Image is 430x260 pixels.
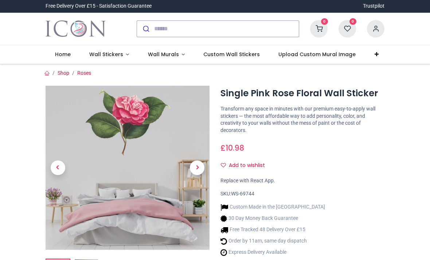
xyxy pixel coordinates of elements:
span: £ [220,143,244,153]
li: 30 Day Money Back Guarantee [220,215,325,222]
li: Custom Made in the [GEOGRAPHIC_DATA] [220,203,325,211]
a: Roses [77,70,91,76]
span: Wall Murals [148,51,179,58]
a: Shop [58,70,69,76]
a: Next [185,110,210,225]
img: Single Pink Rose Floral Wall Sticker [46,86,210,250]
p: Transform any space in minutes with our premium easy-to-apply wall stickers — the most affordable... [220,105,384,134]
li: Free Tracked 48 Delivery Over £15 [220,226,325,234]
h1: Single Pink Rose Floral Wall Sticker [220,87,384,100]
button: Add to wishlistAdd to wishlist [220,159,271,172]
i: Add to wishlist [221,163,226,168]
button: Submit [137,21,154,37]
span: 10.98 [226,143,244,153]
img: Icon Wall Stickers [46,19,106,39]
span: Upload Custom Mural Image [278,51,356,58]
span: Custom Wall Stickers [203,51,260,58]
div: Replace with React App. [220,177,384,185]
span: Previous [51,160,65,175]
a: Previous [46,110,70,225]
div: Free Delivery Over £15 - Satisfaction Guarantee [46,3,152,10]
a: Wall Stickers [80,45,138,64]
a: 0 [339,25,356,31]
sup: 0 [349,18,356,25]
div: SKU: [220,190,384,198]
a: Trustpilot [363,3,384,10]
span: Home [55,51,71,58]
li: Express Delivery Available [220,249,325,256]
span: Next [190,160,204,175]
span: Wall Stickers [89,51,123,58]
a: Wall Murals [138,45,194,64]
a: 0 [310,25,328,31]
a: Logo of Icon Wall Stickers [46,19,106,39]
span: WS-69744 [231,191,254,197]
sup: 0 [321,18,328,25]
li: Order by 11am, same day dispatch [220,237,325,245]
